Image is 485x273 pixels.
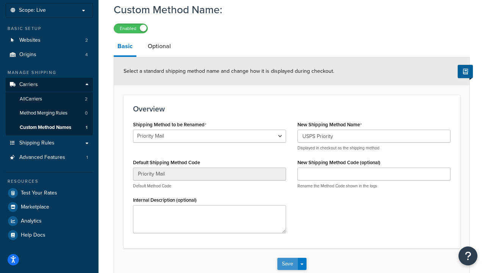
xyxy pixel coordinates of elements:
[6,178,93,185] div: Resources
[85,110,88,116] span: 0
[6,151,93,165] a: Advanced Features1
[6,121,93,135] li: Custom Method Names
[133,183,286,189] p: Default Method Code
[6,186,93,200] a: Test Your Rates
[133,197,197,203] label: Internal Description (optional)
[6,48,93,62] li: Origins
[133,160,200,165] label: Default Shipping Method Code
[6,48,93,62] a: Origins4
[6,92,93,106] a: AllCarriers2
[85,52,88,58] span: 4
[6,228,93,242] a: Help Docs
[6,136,93,150] a: Shipping Rules
[21,218,42,224] span: Analytics
[6,106,93,120] a: Method Merging Rules0
[458,246,477,265] button: Open Resource Center
[124,67,334,75] span: Select a standard shipping method name and change how it is displayed during checkout.
[297,183,451,189] p: Rename the Method Code shown in the logs
[20,124,71,131] span: Custom Method Names
[6,33,93,47] a: Websites2
[21,204,49,210] span: Marketplace
[85,37,88,44] span: 2
[144,37,175,55] a: Optional
[133,105,451,113] h3: Overview
[6,69,93,76] div: Manage Shipping
[133,122,207,128] label: Shipping Method to be Renamed
[20,110,67,116] span: Method Merging Rules
[6,78,93,92] a: Carriers
[458,65,473,78] button: Show Help Docs
[6,200,93,214] a: Marketplace
[277,258,298,270] button: Save
[19,7,46,14] span: Scope: Live
[114,37,136,57] a: Basic
[297,122,362,128] label: New Shipping Method Name
[6,151,93,165] li: Advanced Features
[6,214,93,228] a: Analytics
[6,121,93,135] a: Custom Method Names1
[86,124,88,131] span: 1
[85,96,88,102] span: 2
[21,190,57,196] span: Test Your Rates
[6,106,93,120] li: Method Merging Rules
[297,160,380,165] label: New Shipping Method Code (optional)
[19,37,41,44] span: Websites
[19,140,55,146] span: Shipping Rules
[114,24,147,33] label: Enabled
[19,52,36,58] span: Origins
[6,33,93,47] li: Websites
[21,232,45,238] span: Help Docs
[6,78,93,135] li: Carriers
[19,154,65,161] span: Advanced Features
[297,145,451,151] p: Displayed in checkout as the shipping method
[114,2,460,17] h1: Custom Method Name:
[86,154,88,161] span: 1
[6,25,93,32] div: Basic Setup
[20,96,42,102] span: All Carriers
[19,82,38,88] span: Carriers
